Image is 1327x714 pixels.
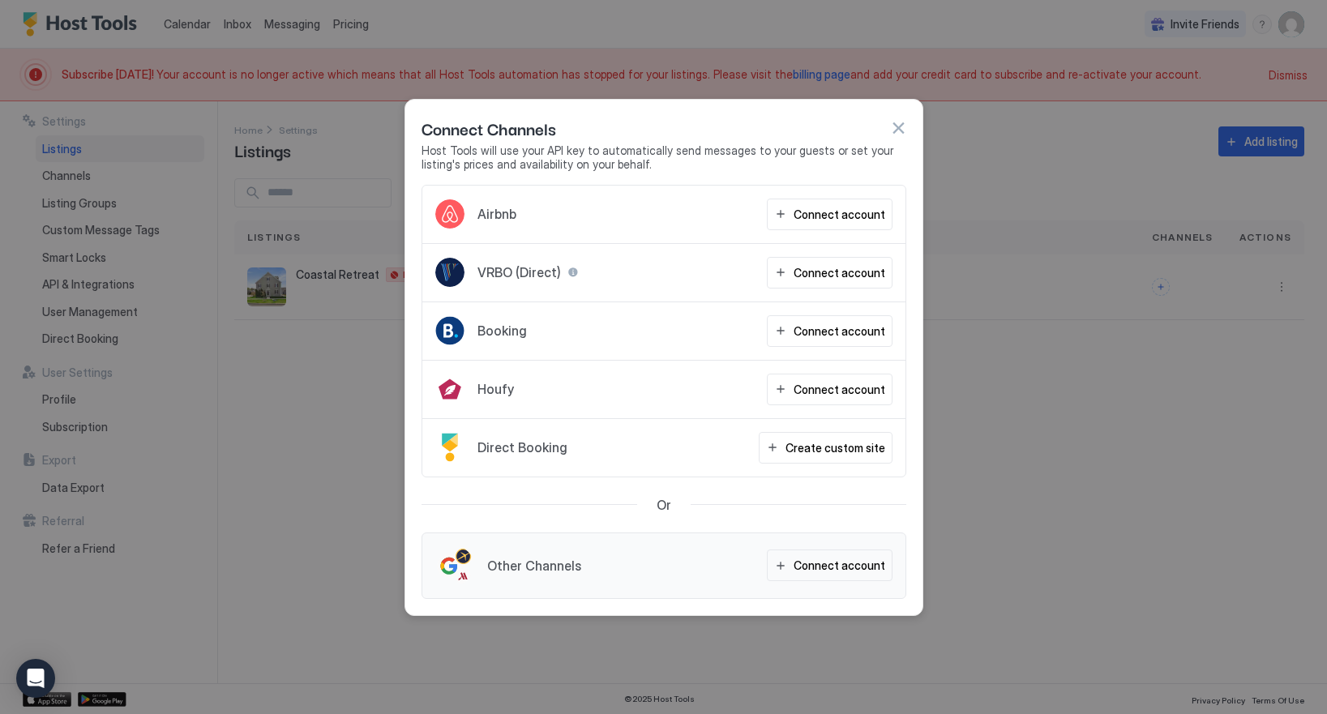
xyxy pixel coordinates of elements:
button: Create custom site [759,432,893,464]
div: Connect account [794,557,885,574]
span: Host Tools will use your API key to automatically send messages to your guests or set your listin... [422,143,906,172]
span: Connect Channels [422,116,556,140]
button: Connect account [767,199,893,230]
span: Airbnb [477,206,516,222]
span: VRBO (Direct) [477,264,561,280]
div: Connect account [794,264,885,281]
div: Connect account [794,323,885,340]
span: Other Channels [487,558,581,574]
span: Booking [477,323,527,339]
button: Connect account [767,549,893,581]
div: Create custom site [785,439,885,456]
div: Open Intercom Messenger [16,659,55,698]
span: Or [657,497,671,513]
span: Direct Booking [477,439,567,455]
button: Connect account [767,374,893,405]
button: Connect account [767,257,893,289]
div: Connect account [794,381,885,398]
button: Connect account [767,315,893,347]
div: Connect account [794,206,885,223]
span: Houfy [477,381,514,397]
